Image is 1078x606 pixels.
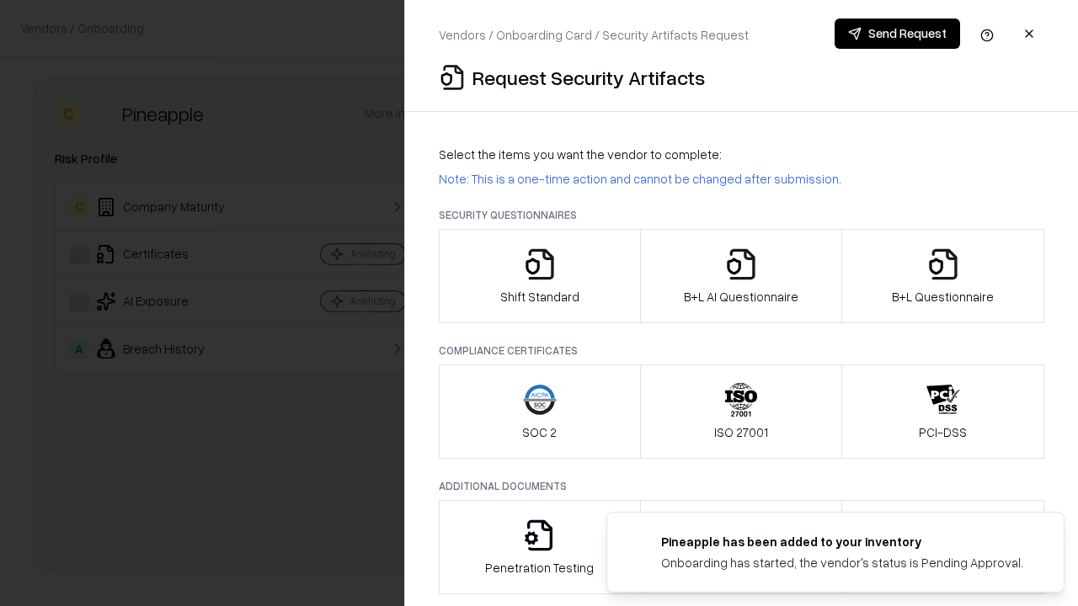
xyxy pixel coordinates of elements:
p: Note: This is a one-time action and cannot be changed after submission. [439,170,1044,188]
button: ISO 27001 [640,364,843,459]
p: PCI-DSS [919,423,967,441]
button: Data Processing Agreement [841,500,1044,594]
p: Select the items you want the vendor to complete: [439,146,1044,163]
p: ISO 27001 [714,423,768,441]
p: Additional Documents [439,479,1044,493]
p: B+L AI Questionnaire [684,288,798,306]
p: Security Questionnaires [439,208,1044,222]
p: Compliance Certificates [439,343,1044,358]
div: Pineapple has been added to your inventory [661,533,1023,550]
p: Shift Standard [500,288,579,306]
p: Request Security Artifacts [472,64,705,91]
button: Shift Standard [439,229,641,323]
p: Vendors / Onboarding Card / Security Artifacts Request [439,26,749,44]
button: B+L AI Questionnaire [640,229,843,323]
button: PCI-DSS [841,364,1044,459]
button: B+L Questionnaire [841,229,1044,323]
p: SOC 2 [522,423,557,441]
p: Penetration Testing [485,559,594,577]
button: Penetration Testing [439,500,641,594]
div: Onboarding has started, the vendor's status is Pending Approval. [661,554,1023,571]
button: Send Request [835,19,960,49]
button: SOC 2 [439,364,641,459]
button: Privacy Policy [640,500,843,594]
img: pineappleenergy.com [627,533,648,553]
p: B+L Questionnaire [892,288,994,306]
